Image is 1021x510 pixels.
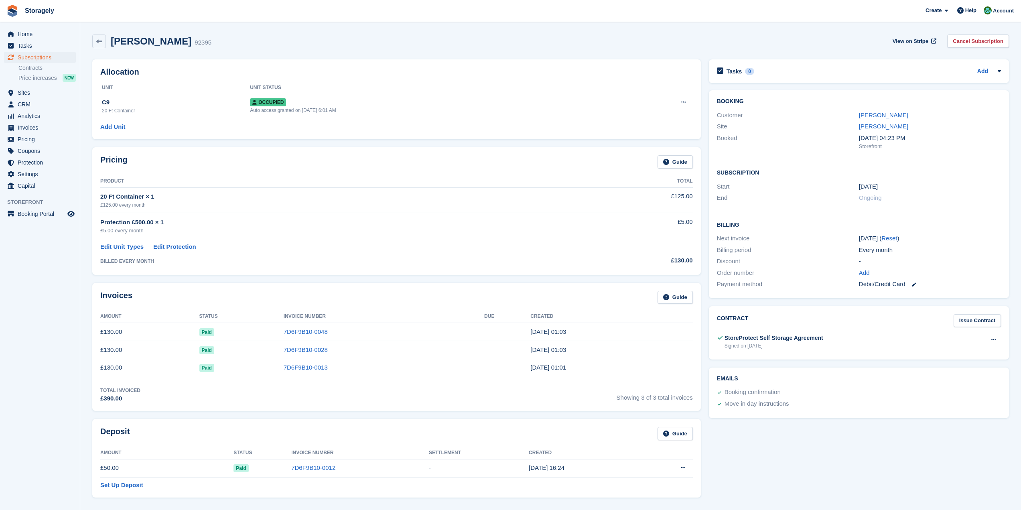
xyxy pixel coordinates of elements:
[725,342,823,349] div: Signed on [DATE]
[100,481,143,490] a: Set Up Deposit
[195,38,211,47] div: 92395
[100,218,583,227] div: Protection £500.00 × 1
[889,35,938,48] a: View on Stripe
[965,6,976,14] span: Help
[18,73,76,82] a: Price increases NEW
[881,235,897,242] a: Reset
[717,111,859,120] div: Customer
[284,346,328,353] a: 7D6F9B10-0028
[199,310,284,323] th: Status
[717,193,859,203] div: End
[859,268,870,278] a: Add
[859,280,1001,289] div: Debit/Credit Card
[233,447,291,459] th: Status
[18,87,66,98] span: Sites
[18,64,76,72] a: Contracts
[250,107,620,114] div: Auto access granted on [DATE] 6:01 AM
[4,40,76,51] a: menu
[530,310,692,323] th: Created
[717,246,859,255] div: Billing period
[583,213,692,239] td: £5.00
[859,112,908,118] a: [PERSON_NAME]
[6,5,18,17] img: stora-icon-8386f47178a22dfd0bd8f6a31ec36ba5ce8667c1dd55bd0f319d3a0aa187defe.svg
[859,194,882,201] span: Ongoing
[250,98,286,106] span: Occupied
[717,376,1001,382] h2: Emails
[717,182,859,191] div: Start
[529,447,640,459] th: Created
[18,169,66,180] span: Settings
[100,155,128,169] h2: Pricing
[291,464,335,471] a: 7D6F9B10-0012
[529,464,564,471] time: 2025-06-24 15:24:01 UTC
[100,81,250,94] th: Unit
[4,99,76,110] a: menu
[717,257,859,266] div: Discount
[284,328,328,335] a: 7D6F9B10-0048
[977,67,988,76] a: Add
[717,234,859,243] div: Next invoice
[100,175,583,188] th: Product
[7,198,80,206] span: Storefront
[4,180,76,191] a: menu
[18,145,66,156] span: Coupons
[717,134,859,150] div: Booked
[66,209,76,219] a: Preview store
[100,323,199,341] td: £130.00
[993,7,1014,15] span: Account
[199,328,214,336] span: Paid
[859,257,1001,266] div: -
[18,74,57,82] span: Price increases
[859,182,878,191] time: 2025-06-25 00:00:00 UTC
[284,364,328,371] a: 7D6F9B10-0013
[658,155,693,169] a: Guide
[658,291,693,304] a: Guide
[4,134,76,145] a: menu
[291,447,429,459] th: Invoice Number
[18,122,66,133] span: Invoices
[18,99,66,110] span: CRM
[100,258,583,265] div: BILLED EVERY MONTH
[4,122,76,133] a: menu
[102,107,250,114] div: 20 Ft Container
[102,98,250,107] div: C9
[617,387,693,403] span: Showing 3 of 3 total invoices
[100,201,583,209] div: £125.00 every month
[583,256,692,265] div: £130.00
[926,6,942,14] span: Create
[4,145,76,156] a: menu
[100,227,583,235] div: £5.00 every month
[63,74,76,82] div: NEW
[484,310,530,323] th: Due
[100,387,140,394] div: Total Invoiced
[100,394,140,403] div: £390.00
[18,134,66,145] span: Pricing
[947,35,1009,48] a: Cancel Subscription
[984,6,992,14] img: Notifications
[199,346,214,354] span: Paid
[893,37,928,45] span: View on Stripe
[100,447,233,459] th: Amount
[233,464,248,472] span: Paid
[4,87,76,98] a: menu
[18,110,66,122] span: Analytics
[429,447,529,459] th: Settlement
[100,291,132,304] h2: Invoices
[859,142,1001,150] div: Storefront
[717,280,859,289] div: Payment method
[583,175,692,188] th: Total
[717,98,1001,105] h2: Booking
[100,67,693,77] h2: Allocation
[725,388,781,397] div: Booking confirmation
[717,220,1001,228] h2: Billing
[745,68,754,75] div: 0
[859,134,1001,143] div: [DATE] 04:23 PM
[18,40,66,51] span: Tasks
[250,81,620,94] th: Unit Status
[954,314,1001,327] a: Issue Contract
[22,4,57,17] a: Storagely
[111,36,191,47] h2: [PERSON_NAME]
[100,459,233,477] td: £50.00
[717,314,749,327] h2: Contract
[199,364,214,372] span: Paid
